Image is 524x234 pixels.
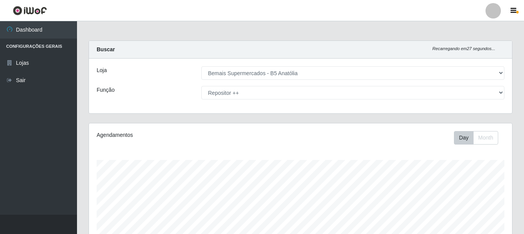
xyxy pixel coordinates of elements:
[454,131,474,145] button: Day
[97,86,115,94] label: Função
[13,6,47,15] img: CoreUI Logo
[454,131,504,145] div: Toolbar with button groups
[432,46,495,51] i: Recarregando em 27 segundos...
[473,131,498,145] button: Month
[97,46,115,52] strong: Buscar
[97,66,107,74] label: Loja
[97,131,260,139] div: Agendamentos
[454,131,498,145] div: First group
